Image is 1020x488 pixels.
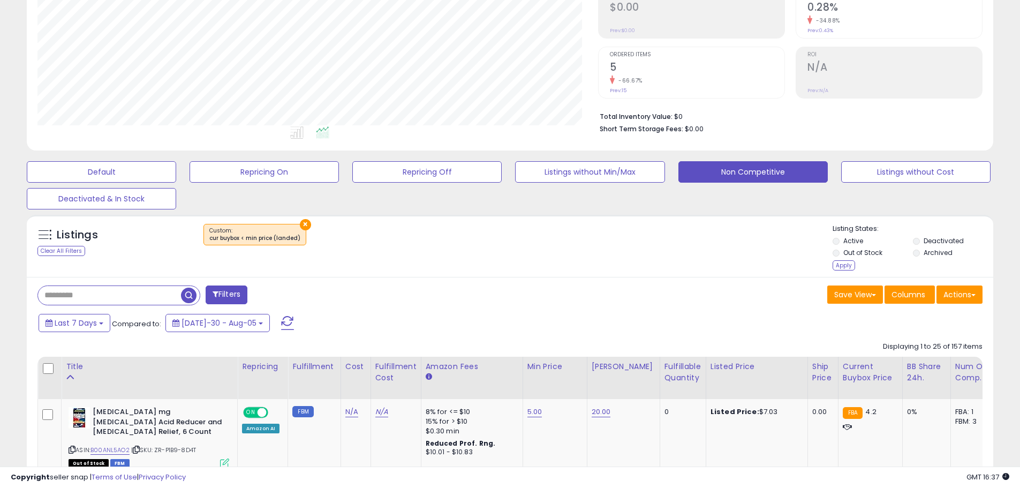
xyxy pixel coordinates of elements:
span: 2025-08-13 16:37 GMT [966,472,1009,482]
button: Columns [885,286,935,304]
div: Amazon Fees [426,361,518,372]
div: Clear All Filters [37,246,85,256]
div: Title [66,361,233,372]
div: FBA: 1 [955,407,991,417]
label: Deactivated [924,236,964,245]
div: Listed Price [711,361,803,372]
button: Default [27,161,176,183]
div: FBM: 3 [955,417,991,426]
div: Fulfillable Quantity [664,361,701,384]
span: Last 7 Days [55,318,97,328]
span: Ordered Items [610,52,784,58]
button: Last 7 Days [39,314,110,332]
h2: 5 [610,61,784,76]
button: Actions [936,286,983,304]
div: Cost [345,361,366,372]
b: Reduced Prof. Rng. [426,439,496,448]
div: 15% for > $10 [426,417,515,426]
div: $7.03 [711,407,799,417]
a: N/A [375,407,388,417]
small: FBM [292,406,313,417]
img: 51xl7zYfr3L._SL40_.jpg [69,407,90,429]
button: Listings without Min/Max [515,161,664,183]
button: Filters [206,286,247,304]
div: Apply [833,260,855,271]
h5: Listings [57,228,98,243]
span: Custom: [209,227,300,243]
div: Min Price [527,361,583,372]
small: Prev: N/A [807,87,828,94]
div: Fulfillment [292,361,336,372]
div: cur buybox < min price (landed) [209,235,300,242]
div: [PERSON_NAME] [592,361,655,372]
a: N/A [345,407,358,417]
label: Active [843,236,863,245]
div: Current Buybox Price [843,361,898,384]
small: Prev: $0.00 [610,27,635,34]
div: Ship Price [812,361,834,384]
a: B00ANL5AO2 [90,446,130,455]
b: Total Inventory Value: [600,112,673,121]
p: Listing States: [833,224,993,234]
button: Save View [827,286,883,304]
span: Columns [891,289,925,300]
div: Num of Comp. [955,361,994,384]
small: Prev: 0.43% [807,27,833,34]
span: ROI [807,52,982,58]
div: 0 [664,407,698,417]
span: | SKU: ZR-P1B9-8D4T [131,446,196,454]
div: 0% [907,407,942,417]
a: Terms of Use [92,472,137,482]
div: Repricing [242,361,283,372]
div: $10.01 - $10.83 [426,448,515,457]
small: -66.67% [615,77,643,85]
div: 0.00 [812,407,830,417]
strong: Copyright [11,472,50,482]
span: All listings that are currently out of stock and unavailable for purchase on Amazon [69,459,109,468]
span: OFF [267,408,284,417]
b: Short Term Storage Fees: [600,124,683,133]
a: Privacy Policy [139,472,186,482]
div: 8% for <= $10 [426,407,515,417]
a: 20.00 [592,407,611,417]
div: BB Share 24h. [907,361,946,384]
span: $0.00 [685,124,704,134]
span: FBM [110,459,130,468]
button: × [300,219,311,230]
div: Displaying 1 to 25 of 157 items [883,342,983,352]
button: Listings without Cost [841,161,991,183]
h2: 0.28% [807,1,982,16]
label: Out of Stock [843,248,882,257]
small: Amazon Fees. [426,372,432,382]
small: FBA [843,407,863,419]
button: Non Competitive [678,161,828,183]
button: Repricing On [190,161,339,183]
button: Repricing Off [352,161,502,183]
label: Archived [924,248,953,257]
span: Compared to: [112,319,161,329]
div: seller snap | | [11,472,186,483]
div: Amazon AI [242,424,279,433]
span: 4.2 [865,407,876,417]
span: ON [244,408,258,417]
small: Prev: 15 [610,87,626,94]
button: [DATE]-30 - Aug-05 [165,314,270,332]
div: $0.30 min [426,426,515,436]
div: Fulfillment Cost [375,361,417,384]
button: Deactivated & In Stock [27,188,176,209]
li: $0 [600,109,974,122]
a: 5.00 [527,407,542,417]
h2: N/A [807,61,982,76]
b: Listed Price: [711,407,759,417]
span: [DATE]-30 - Aug-05 [182,318,256,328]
h2: $0.00 [610,1,784,16]
small: -34.88% [812,17,840,25]
b: [MEDICAL_DATA] mg [MEDICAL_DATA] Acid Reducer and [MEDICAL_DATA] Relief, 6 Count [93,407,223,440]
